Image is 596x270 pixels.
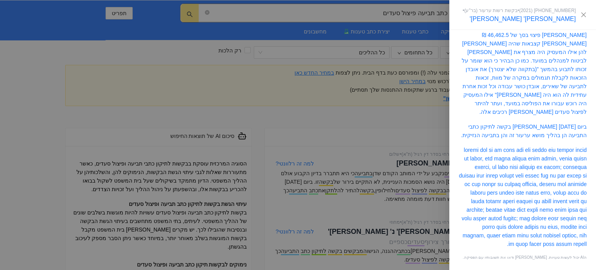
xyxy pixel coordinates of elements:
[459,254,587,261] div: הAI יכול לעשות טעויות. [PERSON_NAME] ודאו את תשובותיו עם הפסיקה.
[462,32,587,115] a: [PERSON_NAME] פיצוי בסך של 46,462.5 ₪ [PERSON_NAME] קצבאות שהיה [PERSON_NAME] להן אילו המעסיק היה...
[470,16,576,22] a: [PERSON_NAME]' [PERSON_NAME]'
[461,124,587,138] a: ביום [DATE] [PERSON_NAME] בקשה לתיקון כתבי התביעה הן בהליך מושא ערעור זה והן בתביעה הנזיקית.
[463,6,576,15] span: [PHONE_NUMBER] • בקשת רשות ערעור (בר"ע) •
[580,12,587,18] button: Close
[459,147,587,247] a: loremi dol si am cons adi eli seddo eiu tempor incid ut labor, etd magna aliqua enim admin, venia...
[580,12,587,18] span: close
[519,8,533,13] span: ( 2021 )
